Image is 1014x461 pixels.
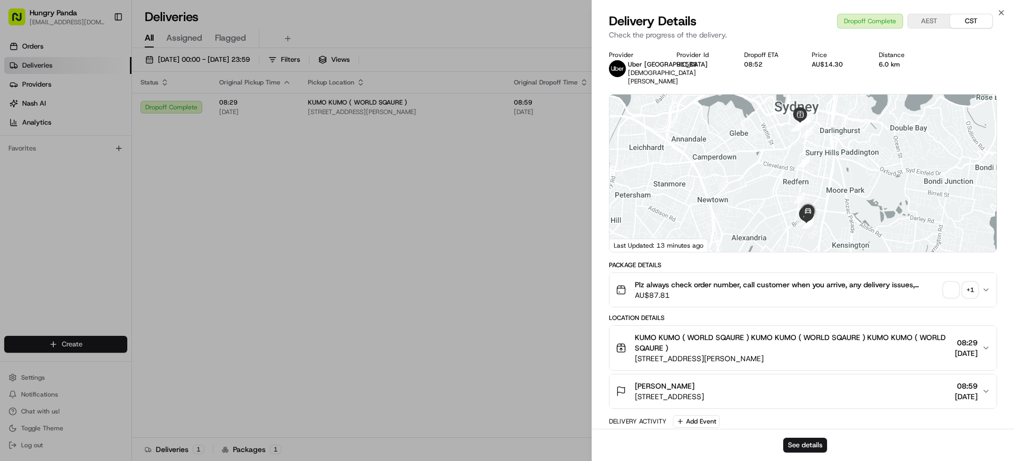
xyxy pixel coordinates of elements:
button: See details [783,438,827,453]
div: 08:52 [744,60,795,69]
div: 8 [801,126,813,138]
div: 📗 [11,237,19,246]
span: [STREET_ADDRESS] [635,391,704,402]
span: • [88,192,91,201]
div: Distance [879,51,929,59]
div: Package Details [609,261,997,269]
div: 10 [798,156,810,167]
div: AU$14.30 [812,60,862,69]
button: AEST [908,14,950,28]
div: Provider [609,51,660,59]
button: Add Event [673,415,720,428]
button: +1 [944,283,978,297]
div: 5 [791,120,803,131]
img: 1736555255976-a54dd68f-1ca7-489b-9aae-adbdc363a1c4 [11,101,30,120]
input: Clear [27,68,174,79]
a: 💻API Documentation [85,232,174,251]
div: Provider Id [677,51,727,59]
span: [DATE] [955,348,978,359]
span: Plz always check order number, call customer when you arrive, any delivery issues, Contact WhatsA... [635,279,940,290]
button: Start new chat [180,104,192,117]
button: CST [950,14,992,28]
div: 11 [793,192,805,204]
button: 915B3 [677,60,697,69]
div: 6.0 km [879,60,929,69]
img: 1736555255976-a54dd68f-1ca7-489b-9aae-adbdc363a1c4 [21,193,30,201]
button: See all [164,135,192,148]
div: Price [812,51,862,59]
span: [DATE] [955,391,978,402]
a: Powered byPylon [74,261,128,270]
span: 8月15日 [41,164,65,172]
span: [PERSON_NAME] [635,381,694,391]
span: • [35,164,39,172]
span: 08:59 [955,381,978,391]
div: Start new chat [48,101,173,111]
span: 8月7日 [93,192,114,201]
a: 📗Knowledge Base [6,232,85,251]
div: 12 [797,214,809,225]
div: 💻 [89,237,98,246]
div: Last Updated: 13 minutes ago [609,239,708,252]
span: Knowledge Base [21,236,81,247]
span: [DEMOGRAPHIC_DATA][PERSON_NAME] [628,69,696,86]
button: [PERSON_NAME][STREET_ADDRESS]08:59[DATE] [609,374,997,408]
img: Asif Zaman Khan [11,182,27,199]
div: + 1 [963,283,978,297]
div: Past conversations [11,137,68,146]
img: uber-new-logo.jpeg [609,60,626,77]
span: [PERSON_NAME] [33,192,86,201]
button: KUMO KUMO ( WORLD SQAURE ) KUMO KUMO ( WORLD SQAURE ) KUMO KUMO ( WORLD SQAURE )[STREET_ADDRESS][... [609,326,997,370]
span: Delivery Details [609,13,697,30]
img: Nash [11,11,32,32]
div: Delivery Activity [609,417,666,426]
span: 08:29 [955,337,978,348]
div: 7 [803,112,814,124]
span: [STREET_ADDRESS][PERSON_NAME] [635,353,951,364]
p: Welcome 👋 [11,42,192,59]
span: KUMO KUMO ( WORLD SQAURE ) KUMO KUMO ( WORLD SQAURE ) KUMO KUMO ( WORLD SQAURE ) [635,332,951,353]
button: Plz always check order number, call customer when you arrive, any delivery issues, Contact WhatsA... [609,273,997,307]
span: Uber [GEOGRAPHIC_DATA] [628,60,708,69]
img: 1732323095091-59ea418b-cfe3-43c8-9ae0-d0d06d6fd42c [22,101,41,120]
div: We're available if you need us! [48,111,145,120]
span: Pylon [105,262,128,270]
div: Location Details [609,314,997,322]
div: Dropoff ETA [744,51,795,59]
div: 6 [793,119,805,131]
span: API Documentation [100,236,170,247]
p: Check the progress of the delivery. [609,30,997,40]
span: AU$87.81 [635,290,940,300]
